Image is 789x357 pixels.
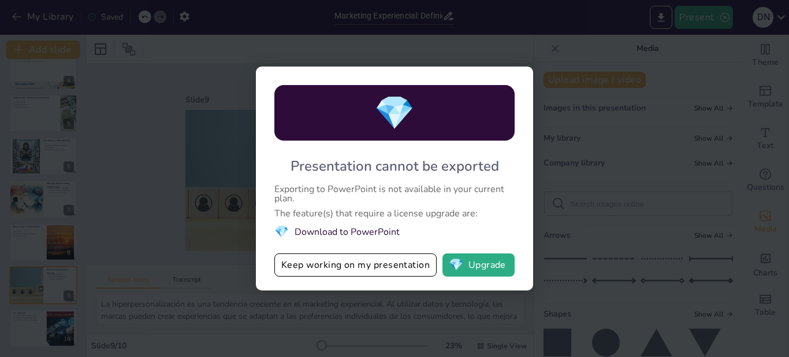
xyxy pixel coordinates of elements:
button: diamondUpgrade [442,253,515,277]
div: Exporting to PowerPoint is not available in your current plan. [274,185,515,203]
span: diamond [449,259,463,271]
span: diamond [374,91,415,135]
div: The feature(s) that require a license upgrade are: [274,209,515,218]
button: Keep working on my presentation [274,253,437,277]
li: Download to PowerPoint [274,224,515,240]
span: diamond [274,224,289,240]
div: Presentation cannot be exported [291,157,499,175]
